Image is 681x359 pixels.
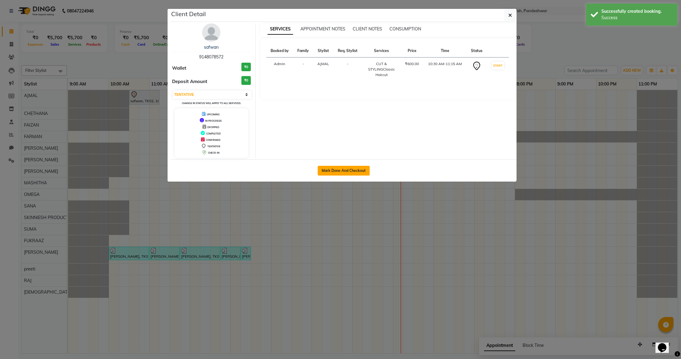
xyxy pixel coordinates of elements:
[171,9,206,19] h5: Client Detail
[601,8,673,15] div: Successfully created booking.
[366,61,397,78] div: CUT & STYLINGClassic Haircut
[601,15,673,21] div: Success
[208,151,220,154] span: CHECK-IN
[300,26,345,32] span: APPOINTMENT NOTES
[467,44,487,58] th: Status
[207,145,220,148] span: TENTATIVE
[207,113,220,116] span: UPCOMING
[202,23,220,42] img: avatar
[206,132,221,135] span: COMPLETED
[353,26,382,32] span: CLIENT NOTES
[172,65,186,72] span: Wallet
[423,58,467,82] td: 10:30 AM-11:15 AM
[172,78,207,85] span: Deposit Amount
[401,44,423,58] th: Price
[293,58,313,82] td: -
[199,54,223,60] span: 9148078572
[205,119,222,122] span: IN PROGRESS
[182,102,241,105] small: Change in status will apply to all services.
[266,58,293,82] td: Admin
[362,44,401,58] th: Services
[334,44,362,58] th: Req. Stylist
[266,44,293,58] th: Booked by
[317,61,329,66] span: AJMAL
[318,166,370,176] button: Mark Done And Checkout
[207,126,219,129] span: DROPPED
[293,44,313,58] th: Family
[268,24,293,35] span: SERVICES
[655,335,675,353] iframe: chat widget
[423,44,467,58] th: Time
[313,44,334,58] th: Stylist
[334,58,362,82] td: -
[389,26,421,32] span: CONSUMPTION
[241,76,251,85] h3: ₹0
[404,61,420,67] div: ₹600.00
[241,63,251,71] h3: ₹0
[206,138,220,141] span: CONFIRMED
[204,44,219,50] a: safwan
[492,62,504,69] button: START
